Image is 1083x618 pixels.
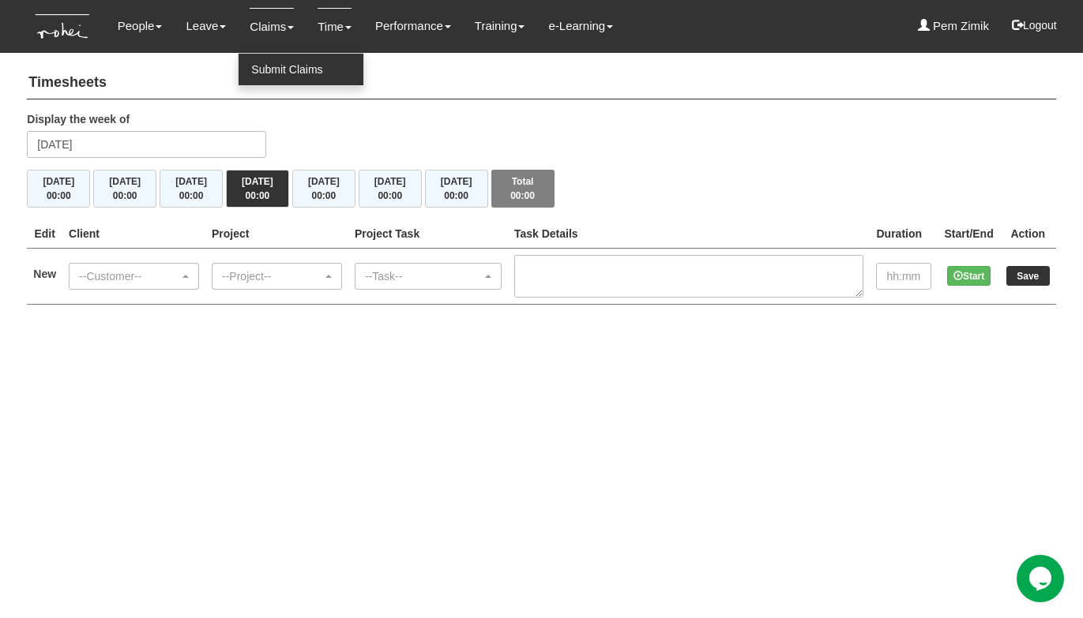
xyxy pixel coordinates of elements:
[239,54,363,85] a: Submit Claims
[179,190,204,201] span: 00:00
[918,8,989,44] a: Pem Zimik
[27,170,90,208] button: [DATE]00:00
[205,219,348,249] th: Project
[938,219,999,249] th: Start/End
[113,190,137,201] span: 00:00
[69,263,199,290] button: --Customer--
[1000,219,1056,249] th: Action
[491,170,555,208] button: Total00:00
[1006,266,1050,286] input: Save
[212,263,342,290] button: --Project--
[33,266,56,282] label: New
[93,170,156,208] button: [DATE]00:00
[375,8,451,44] a: Performance
[475,8,525,44] a: Training
[1001,6,1068,44] button: Logout
[947,266,991,286] button: Start
[348,219,508,249] th: Project Task
[222,268,322,284] div: --Project--
[444,190,468,201] span: 00:00
[27,219,62,249] th: Edit
[226,170,289,208] button: [DATE]00:00
[870,219,938,249] th: Duration
[27,67,1055,99] h4: Timesheets
[27,170,1055,208] div: Timesheet Week Summary
[186,8,226,44] a: Leave
[510,190,535,201] span: 00:00
[62,219,205,249] th: Client
[365,268,482,284] div: --Task--
[318,8,352,45] a: Time
[355,263,502,290] button: --Task--
[1017,555,1067,602] iframe: chat widget
[548,8,613,44] a: e-Learning
[27,111,130,127] label: Display the week of
[311,190,336,201] span: 00:00
[876,263,931,290] input: hh:mm
[508,219,871,249] th: Task Details
[118,8,163,44] a: People
[292,170,355,208] button: [DATE]00:00
[250,8,294,45] a: Claims
[246,190,270,201] span: 00:00
[425,170,488,208] button: [DATE]00:00
[47,190,71,201] span: 00:00
[359,170,422,208] button: [DATE]00:00
[378,190,402,201] span: 00:00
[160,170,223,208] button: [DATE]00:00
[79,268,179,284] div: --Customer--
